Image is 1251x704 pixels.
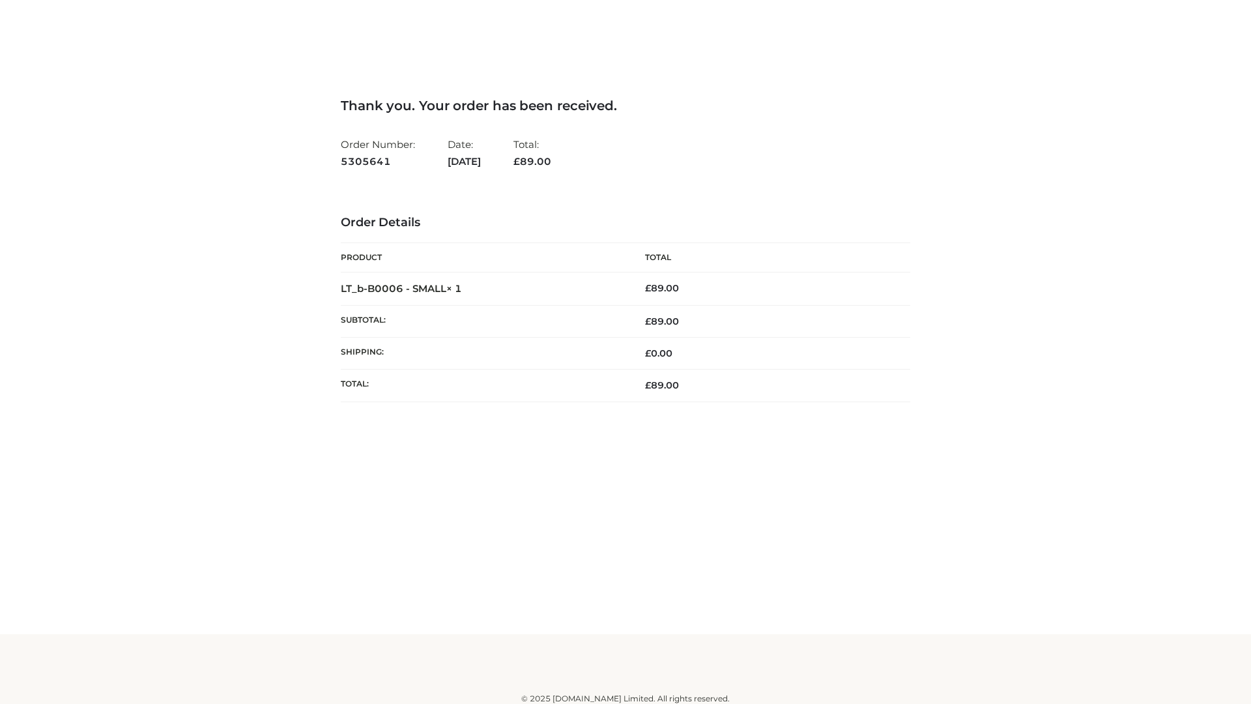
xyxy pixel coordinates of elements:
[341,282,462,295] strong: LT_b-B0006 - SMALL
[341,305,625,337] th: Subtotal:
[341,243,625,272] th: Product
[446,282,462,295] strong: × 1
[625,243,910,272] th: Total
[645,379,679,391] span: 89.00
[341,98,910,113] h3: Thank you. Your order has been received.
[513,155,520,168] span: £
[341,338,625,370] th: Shipping:
[448,153,481,170] strong: [DATE]
[341,133,415,173] li: Order Number:
[645,379,651,391] span: £
[341,153,415,170] strong: 5305641
[341,370,625,402] th: Total:
[448,133,481,173] li: Date:
[645,282,679,294] bdi: 89.00
[513,155,551,168] span: 89.00
[645,282,651,294] span: £
[645,347,672,359] bdi: 0.00
[645,347,651,359] span: £
[645,315,651,327] span: £
[645,315,679,327] span: 89.00
[513,133,551,173] li: Total:
[341,216,910,230] h3: Order Details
